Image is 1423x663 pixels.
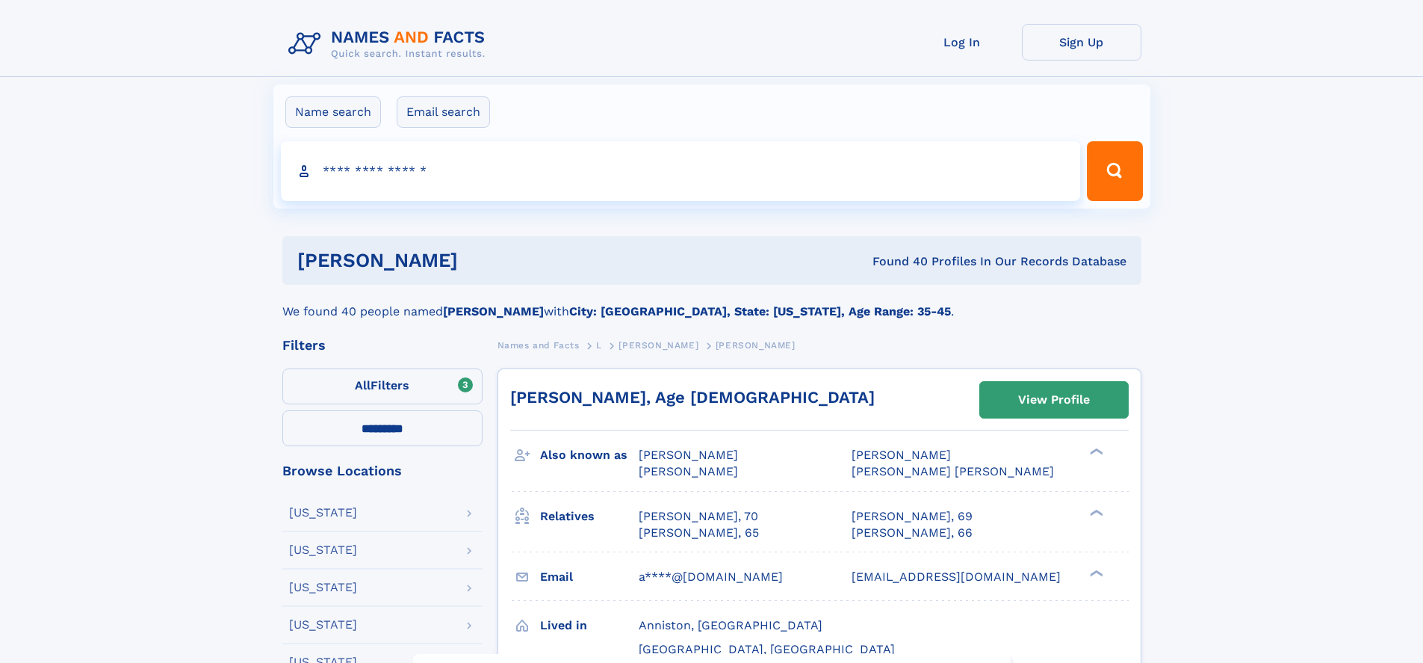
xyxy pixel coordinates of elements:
[639,525,759,541] a: [PERSON_NAME], 65
[852,508,973,525] a: [PERSON_NAME], 69
[510,388,875,407] a: [PERSON_NAME], Age [DEMOGRAPHIC_DATA]
[1086,568,1104,578] div: ❯
[1086,447,1104,457] div: ❯
[639,464,738,478] span: [PERSON_NAME]
[1022,24,1141,61] a: Sign Up
[355,378,371,392] span: All
[1018,383,1090,417] div: View Profile
[852,464,1054,478] span: [PERSON_NAME] [PERSON_NAME]
[569,304,951,318] b: City: [GEOGRAPHIC_DATA], State: [US_STATE], Age Range: 35-45
[639,618,822,632] span: Anniston, [GEOGRAPHIC_DATA]
[443,304,544,318] b: [PERSON_NAME]
[1086,508,1104,517] div: ❯
[289,544,357,556] div: [US_STATE]
[852,570,1061,584] span: [EMAIL_ADDRESS][DOMAIN_NAME]
[540,442,639,468] h3: Also known as
[619,336,698,354] a: [PERSON_NAME]
[540,613,639,638] h3: Lived in
[852,448,951,462] span: [PERSON_NAME]
[619,340,698,351] span: [PERSON_NAME]
[665,253,1126,270] div: Found 40 Profiles In Our Records Database
[282,464,483,478] div: Browse Locations
[596,336,602,354] a: L
[1087,141,1142,201] button: Search Button
[902,24,1022,61] a: Log In
[497,336,580,354] a: Names and Facts
[596,340,602,351] span: L
[285,96,381,128] label: Name search
[639,508,758,525] a: [PERSON_NAME], 70
[716,340,796,351] span: [PERSON_NAME]
[282,368,483,404] label: Filters
[540,504,639,529] h3: Relatives
[297,251,666,270] h1: [PERSON_NAME]
[281,141,1081,201] input: search input
[639,642,895,656] span: [GEOGRAPHIC_DATA], [GEOGRAPHIC_DATA]
[289,582,357,593] div: [US_STATE]
[289,507,357,519] div: [US_STATE]
[282,24,497,64] img: Logo Names and Facts
[282,339,483,352] div: Filters
[852,525,973,541] a: [PERSON_NAME], 66
[540,564,639,590] h3: Email
[980,382,1128,418] a: View Profile
[289,619,357,631] div: [US_STATE]
[282,285,1141,321] div: We found 40 people named with .
[639,448,738,462] span: [PERSON_NAME]
[397,96,490,128] label: Email search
